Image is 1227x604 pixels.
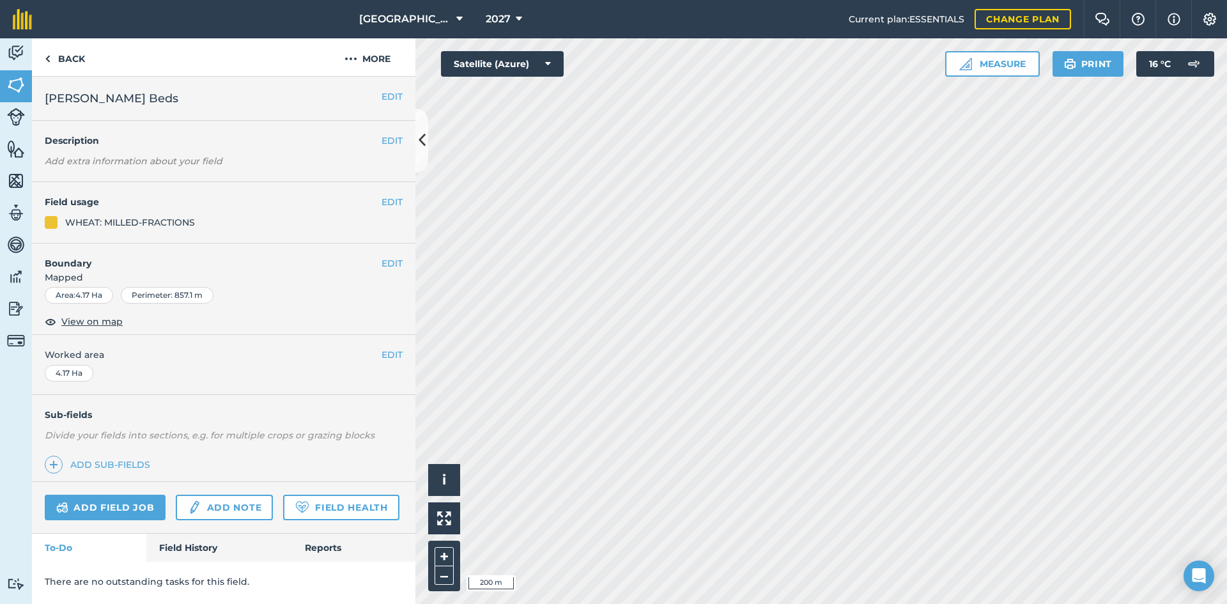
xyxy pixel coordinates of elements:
span: Current plan : ESSENTIALS [849,12,964,26]
a: Field History [146,534,291,562]
img: svg+xml;base64,PD94bWwgdmVyc2lvbj0iMS4wIiBlbmNvZGluZz0idXRmLTgiPz4KPCEtLSBHZW5lcmF0b3I6IEFkb2JlIE... [7,299,25,318]
h4: Description [45,134,403,148]
img: svg+xml;base64,PHN2ZyB4bWxucz0iaHR0cDovL3d3dy53My5vcmcvMjAwMC9zdmciIHdpZHRoPSIxOSIgaGVpZ2h0PSIyNC... [1064,56,1076,72]
div: 4.17 Ha [45,365,93,382]
span: Mapped [32,270,415,284]
button: EDIT [382,256,403,270]
button: i [428,464,460,496]
img: svg+xml;base64,PD94bWwgdmVyc2lvbj0iMS4wIiBlbmNvZGluZz0idXRmLTgiPz4KPCEtLSBHZW5lcmF0b3I6IEFkb2JlIE... [7,203,25,222]
img: svg+xml;base64,PHN2ZyB4bWxucz0iaHR0cDovL3d3dy53My5vcmcvMjAwMC9zdmciIHdpZHRoPSIxNCIgaGVpZ2h0PSIyNC... [49,457,58,472]
span: i [442,472,446,488]
button: + [435,547,454,566]
span: Worked area [45,348,403,362]
div: Perimeter : 857.1 m [121,287,213,304]
button: EDIT [382,134,403,148]
img: svg+xml;base64,PD94bWwgdmVyc2lvbj0iMS4wIiBlbmNvZGluZz0idXRmLTgiPz4KPCEtLSBHZW5lcmF0b3I6IEFkb2JlIE... [7,332,25,350]
img: A cog icon [1202,13,1217,26]
div: WHEAT: MILLED-FRACTIONS [65,215,195,229]
img: svg+xml;base64,PD94bWwgdmVyc2lvbj0iMS4wIiBlbmNvZGluZz0idXRmLTgiPz4KPCEtLSBHZW5lcmF0b3I6IEFkb2JlIE... [7,267,25,286]
img: svg+xml;base64,PHN2ZyB4bWxucz0iaHR0cDovL3d3dy53My5vcmcvMjAwMC9zdmciIHdpZHRoPSIxOCIgaGVpZ2h0PSIyNC... [45,314,56,329]
img: svg+xml;base64,PHN2ZyB4bWxucz0iaHR0cDovL3d3dy53My5vcmcvMjAwMC9zdmciIHdpZHRoPSI1NiIgaGVpZ2h0PSI2MC... [7,171,25,190]
img: svg+xml;base64,PHN2ZyB4bWxucz0iaHR0cDovL3d3dy53My5vcmcvMjAwMC9zdmciIHdpZHRoPSI5IiBoZWlnaHQ9IjI0Ii... [45,51,50,66]
button: More [320,38,415,76]
div: Area : 4.17 Ha [45,287,113,304]
span: 2027 [486,12,511,27]
img: A question mark icon [1131,13,1146,26]
button: Satellite (Azure) [441,51,564,77]
a: Back [32,38,98,76]
h4: Boundary [32,244,382,270]
img: svg+xml;base64,PHN2ZyB4bWxucz0iaHR0cDovL3d3dy53My5vcmcvMjAwMC9zdmciIHdpZHRoPSI1NiIgaGVpZ2h0PSI2MC... [7,75,25,95]
img: Two speech bubbles overlapping with the left bubble in the forefront [1095,13,1110,26]
img: fieldmargin Logo [13,9,32,29]
button: Measure [945,51,1040,77]
button: EDIT [382,89,403,104]
span: [GEOGRAPHIC_DATA] [359,12,451,27]
img: svg+xml;base64,PHN2ZyB4bWxucz0iaHR0cDovL3d3dy53My5vcmcvMjAwMC9zdmciIHdpZHRoPSIyMCIgaGVpZ2h0PSIyNC... [344,51,357,66]
button: EDIT [382,348,403,362]
img: svg+xml;base64,PD94bWwgdmVyc2lvbj0iMS4wIiBlbmNvZGluZz0idXRmLTgiPz4KPCEtLSBHZW5lcmF0b3I6IEFkb2JlIE... [7,43,25,63]
a: Reports [292,534,415,562]
span: [PERSON_NAME] Beds [45,89,178,107]
button: View on map [45,314,123,329]
span: 16 ° C [1149,51,1171,77]
a: Field Health [283,495,399,520]
div: Open Intercom Messenger [1184,561,1214,591]
h4: Sub-fields [32,408,415,422]
button: 16 °C [1136,51,1214,77]
img: svg+xml;base64,PHN2ZyB4bWxucz0iaHR0cDovL3d3dy53My5vcmcvMjAwMC9zdmciIHdpZHRoPSI1NiIgaGVpZ2h0PSI2MC... [7,139,25,159]
a: Add field job [45,495,166,520]
button: Print [1053,51,1124,77]
img: svg+xml;base64,PD94bWwgdmVyc2lvbj0iMS4wIiBlbmNvZGluZz0idXRmLTgiPz4KPCEtLSBHZW5lcmF0b3I6IEFkb2JlIE... [1181,51,1207,77]
a: Add note [176,495,273,520]
span: View on map [61,314,123,329]
h4: Field usage [45,195,382,209]
img: svg+xml;base64,PD94bWwgdmVyc2lvbj0iMS4wIiBlbmNvZGluZz0idXRmLTgiPz4KPCEtLSBHZW5lcmF0b3I6IEFkb2JlIE... [7,578,25,590]
a: Change plan [975,9,1071,29]
a: To-Do [32,534,146,562]
em: Add extra information about your field [45,155,222,167]
p: There are no outstanding tasks for this field. [45,575,403,589]
img: svg+xml;base64,PD94bWwgdmVyc2lvbj0iMS4wIiBlbmNvZGluZz0idXRmLTgiPz4KPCEtLSBHZW5lcmF0b3I6IEFkb2JlIE... [7,108,25,126]
img: svg+xml;base64,PD94bWwgdmVyc2lvbj0iMS4wIiBlbmNvZGluZz0idXRmLTgiPz4KPCEtLSBHZW5lcmF0b3I6IEFkb2JlIE... [7,235,25,254]
a: Add sub-fields [45,456,155,474]
button: EDIT [382,195,403,209]
em: Divide your fields into sections, e.g. for multiple crops or grazing blocks [45,430,374,441]
img: Four arrows, one pointing top left, one top right, one bottom right and the last bottom left [437,511,451,525]
button: – [435,566,454,585]
img: Ruler icon [959,58,972,70]
img: svg+xml;base64,PD94bWwgdmVyc2lvbj0iMS4wIiBlbmNvZGluZz0idXRmLTgiPz4KPCEtLSBHZW5lcmF0b3I6IEFkb2JlIE... [56,500,68,515]
img: svg+xml;base64,PD94bWwgdmVyc2lvbj0iMS4wIiBlbmNvZGluZz0idXRmLTgiPz4KPCEtLSBHZW5lcmF0b3I6IEFkb2JlIE... [187,500,201,515]
img: svg+xml;base64,PHN2ZyB4bWxucz0iaHR0cDovL3d3dy53My5vcmcvMjAwMC9zdmciIHdpZHRoPSIxNyIgaGVpZ2h0PSIxNy... [1168,12,1180,27]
